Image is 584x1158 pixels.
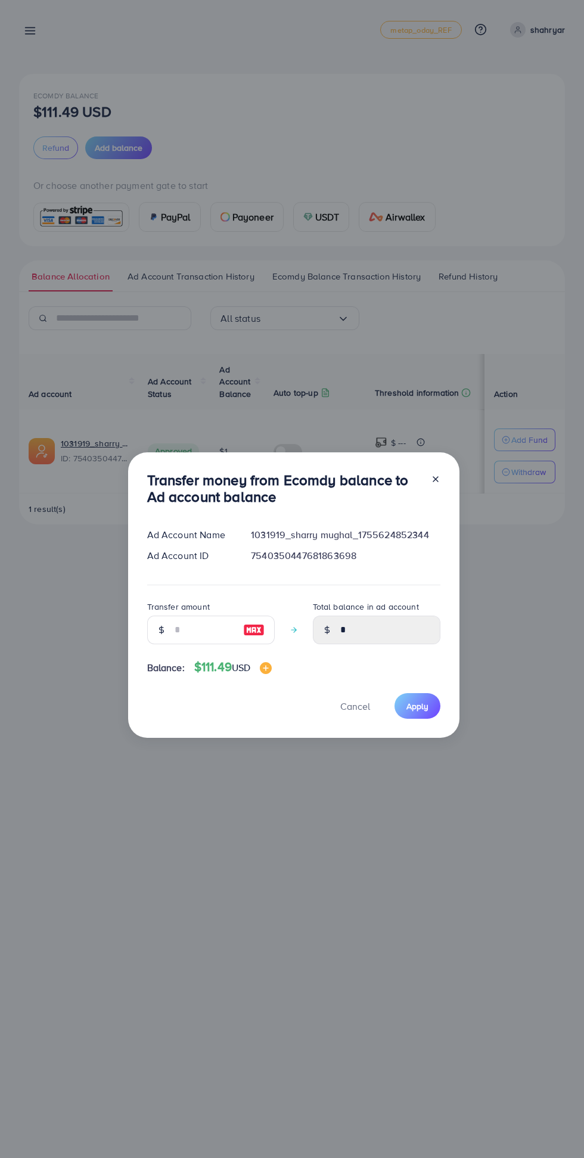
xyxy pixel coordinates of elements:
h4: $111.49 [194,660,272,675]
label: Transfer amount [147,601,210,613]
button: Apply [394,693,440,719]
span: USD [232,661,250,674]
span: Cancel [340,700,370,713]
img: image [260,662,272,674]
div: Ad Account ID [138,549,242,563]
label: Total balance in ad account [313,601,419,613]
div: Ad Account Name [138,528,242,542]
div: 1031919_sharry mughal_1755624852344 [241,528,449,542]
h3: Transfer money from Ecomdy balance to Ad account balance [147,471,421,506]
button: Cancel [325,693,385,719]
iframe: Chat [533,1104,575,1149]
span: Apply [406,700,428,712]
span: Balance: [147,661,185,675]
img: image [243,623,265,637]
div: 7540350447681863698 [241,549,449,563]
